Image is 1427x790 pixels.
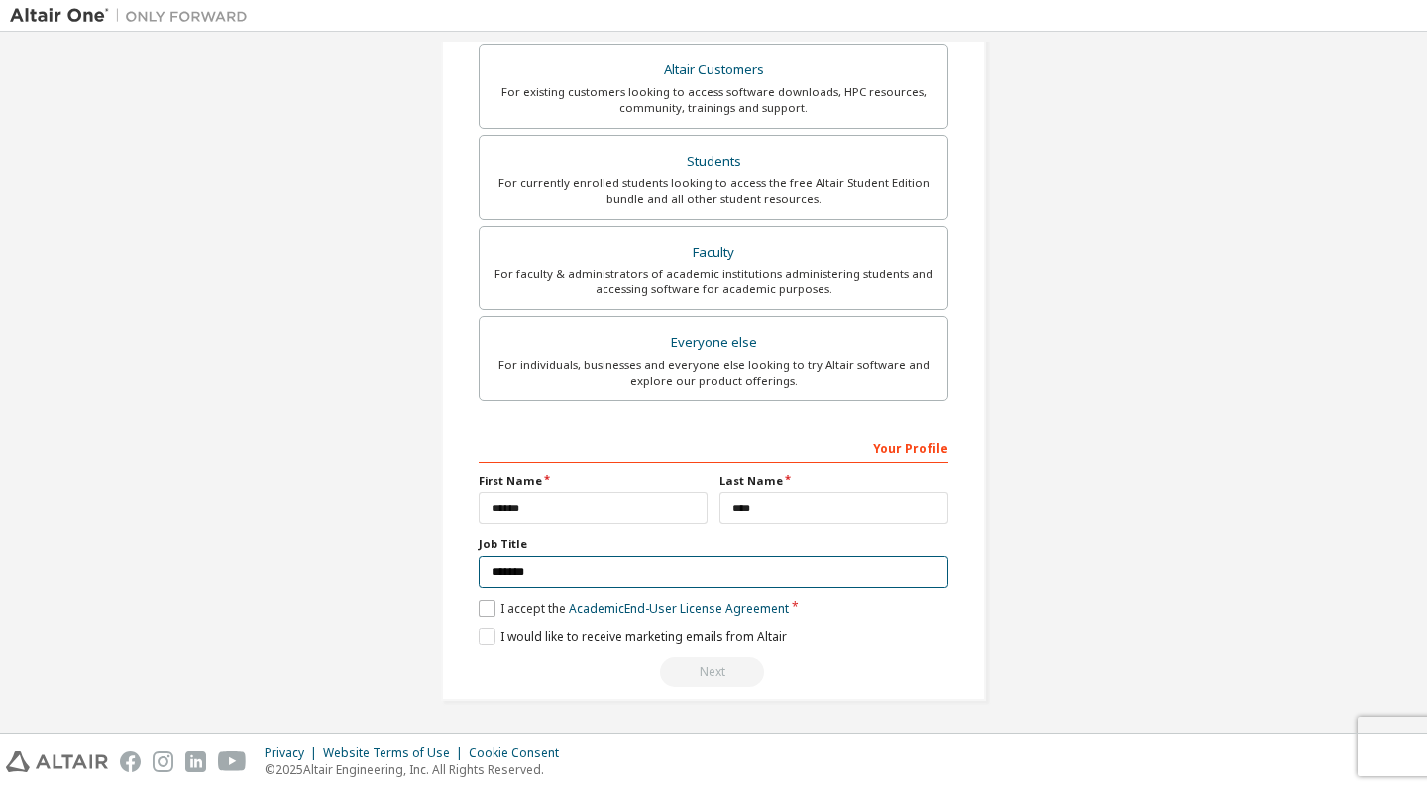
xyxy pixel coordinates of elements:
[120,751,141,772] img: facebook.svg
[479,600,789,617] label: I accept the
[492,329,935,357] div: Everyone else
[479,536,948,552] label: Job Title
[265,745,323,761] div: Privacy
[479,431,948,463] div: Your Profile
[469,745,571,761] div: Cookie Consent
[218,751,247,772] img: youtube.svg
[492,148,935,175] div: Students
[185,751,206,772] img: linkedin.svg
[492,84,935,116] div: For existing customers looking to access software downloads, HPC resources, community, trainings ...
[569,600,789,617] a: Academic End-User License Agreement
[479,628,787,645] label: I would like to receive marketing emails from Altair
[153,751,173,772] img: instagram.svg
[6,751,108,772] img: altair_logo.svg
[323,745,469,761] div: Website Terms of Use
[479,473,708,489] label: First Name
[265,761,571,778] p: © 2025 Altair Engineering, Inc. All Rights Reserved.
[479,657,948,687] div: Read and acccept EULA to continue
[492,56,935,84] div: Altair Customers
[492,266,935,297] div: For faculty & administrators of academic institutions administering students and accessing softwa...
[492,239,935,267] div: Faculty
[719,473,948,489] label: Last Name
[10,6,258,26] img: Altair One
[492,175,935,207] div: For currently enrolled students looking to access the free Altair Student Edition bundle and all ...
[492,357,935,389] div: For individuals, businesses and everyone else looking to try Altair software and explore our prod...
